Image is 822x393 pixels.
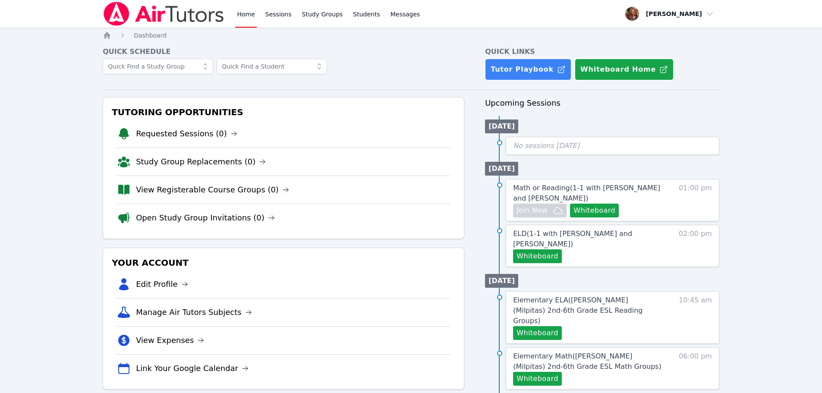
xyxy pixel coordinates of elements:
[391,10,420,19] span: Messages
[513,229,662,249] a: ELD(1-1 with [PERSON_NAME] and [PERSON_NAME])
[513,372,562,386] button: Whiteboard
[485,274,518,288] li: [DATE]
[110,255,457,270] h3: Your Account
[513,183,662,204] a: Math or Reading(1-1 with [PERSON_NAME] and [PERSON_NAME])
[136,306,252,318] a: Manage Air Tutors Subjects
[513,141,579,150] span: No sessions [DATE]
[517,205,548,216] span: Join Now
[136,184,289,196] a: View Registerable Course Groups (0)
[485,162,518,176] li: [DATE]
[485,47,719,57] h4: Quick Links
[513,326,562,340] button: Whiteboard
[679,295,712,340] span: 10:45 am
[485,119,518,133] li: [DATE]
[103,59,213,74] input: Quick Find a Study Group
[136,278,188,290] a: Edit Profile
[570,204,619,217] button: Whiteboard
[134,31,167,40] a: Dashboard
[513,204,567,217] button: Join Now
[513,352,661,371] span: Elementary Math ( [PERSON_NAME] (Milpitas) 2nd-6th Grade ESL Math Groups )
[679,229,712,263] span: 02:00 pm
[513,351,662,372] a: Elementary Math([PERSON_NAME] (Milpitas) 2nd-6th Grade ESL Math Groups)
[103,2,225,26] img: Air Tutors
[679,183,712,217] span: 01:00 pm
[513,230,632,248] span: ELD ( 1-1 with [PERSON_NAME] and [PERSON_NAME] )
[103,47,464,57] h4: Quick Schedule
[485,97,719,109] h3: Upcoming Sessions
[136,334,204,346] a: View Expenses
[513,249,562,263] button: Whiteboard
[485,59,571,80] a: Tutor Playbook
[110,104,457,120] h3: Tutoring Opportunities
[679,351,712,386] span: 06:00 pm
[136,128,237,140] a: Requested Sessions (0)
[136,156,266,168] a: Study Group Replacements (0)
[103,31,719,40] nav: Breadcrumb
[513,184,660,202] span: Math or Reading ( 1-1 with [PERSON_NAME] and [PERSON_NAME] )
[134,32,167,39] span: Dashboard
[136,362,249,374] a: Link Your Google Calendar
[136,212,275,224] a: Open Study Group Invitations (0)
[513,296,642,325] span: Elementary ELA ( [PERSON_NAME] (Milpitas) 2nd-6th Grade ESL Reading Groups )
[575,59,674,80] button: Whiteboard Home
[513,295,662,326] a: Elementary ELA([PERSON_NAME] (Milpitas) 2nd-6th Grade ESL Reading Groups)
[217,59,327,74] input: Quick Find a Student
